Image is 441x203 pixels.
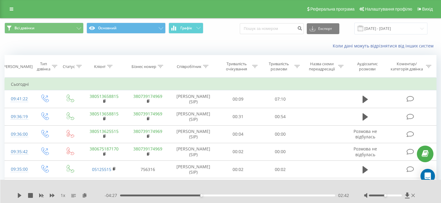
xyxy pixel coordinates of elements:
[133,111,162,117] a: 380739174969
[259,125,301,143] td: 00:00
[217,90,259,108] td: 00:09
[170,161,217,178] td: [PERSON_NAME] (SIP)
[259,143,301,160] td: 00:00
[170,90,217,108] td: [PERSON_NAME] (SIP)
[389,61,424,72] div: Коментар/категорія дзвінка
[61,192,65,198] span: 1 x
[11,163,26,175] div: 09:35:00
[170,125,217,143] td: [PERSON_NAME] (SIP)
[307,61,337,72] div: Назва схеми переадресації
[11,128,26,140] div: 09:36:00
[307,23,339,34] button: Експорт
[133,93,162,99] a: 380739174969
[422,7,433,11] span: Вихід
[169,23,203,34] button: Графік
[90,146,119,152] a: 380675187170
[94,64,106,69] div: Клієнт
[133,146,162,152] a: 380739174969
[90,93,119,99] a: 380513658815
[217,125,259,143] td: 00:04
[5,78,436,90] td: Сьогодні
[420,169,435,183] div: Open Intercom Messenger
[11,111,26,123] div: 09:36:19
[333,43,436,49] a: Коли дані можуть відрізнятися вiд інших систем
[170,108,217,125] td: [PERSON_NAME] (SIP)
[310,7,355,11] span: Реферальна програма
[14,26,34,31] span: Всі дзвінки
[365,7,412,11] span: Налаштування профілю
[259,178,301,196] td: 02:06
[217,108,259,125] td: 00:31
[11,93,26,105] div: 09:41:22
[90,111,119,117] a: 380513658815
[2,64,33,69] div: [PERSON_NAME]
[240,23,304,34] input: Пошук за номером
[338,192,349,198] span: 02:42
[170,178,217,196] td: [PERSON_NAME] (SIP)
[259,108,301,125] td: 00:54
[259,90,301,108] td: 07:10
[351,61,384,72] div: Аудіозапис розмови
[37,61,50,72] div: Тип дзвінка
[265,61,293,72] div: Тривалість розмови
[170,143,217,160] td: [PERSON_NAME] (SIP)
[354,128,377,140] span: Розмова не відбулась
[87,23,166,34] button: Основний
[105,192,120,198] span: - 04:27
[217,161,259,178] td: 00:02
[200,194,203,197] div: Accessibility label
[217,143,259,160] td: 00:02
[11,146,26,158] div: 09:35:42
[90,128,119,134] a: 380513625515
[133,128,162,134] a: 380739174969
[5,23,84,34] button: Всі дзвінки
[354,146,377,157] span: Розмова не відбулась
[384,194,386,197] div: Accessibility label
[92,166,111,172] a: 05125515
[177,64,201,69] div: Співробітник
[217,178,259,196] td: 00:18
[126,161,170,178] td: 756316
[132,64,156,69] div: Бізнес номер
[180,26,192,30] span: Графік
[63,64,75,69] div: Статус
[259,161,301,178] td: 00:02
[223,61,251,72] div: Тривалість очікування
